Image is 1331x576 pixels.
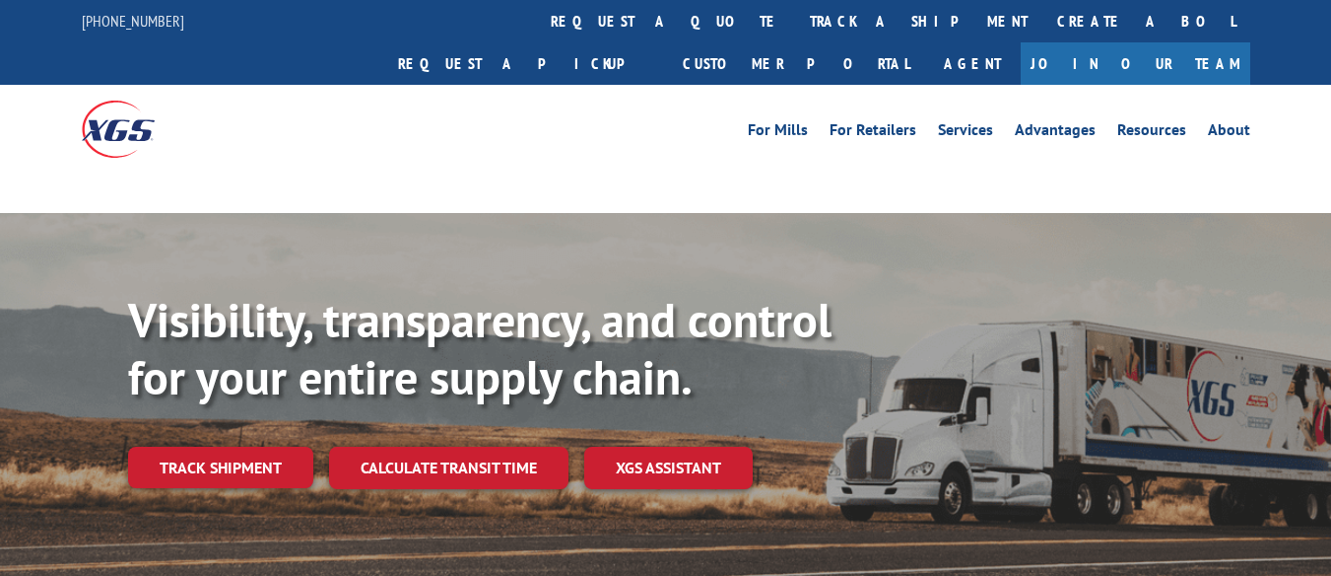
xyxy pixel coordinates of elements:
[938,122,993,144] a: Services
[830,122,916,144] a: For Retailers
[668,42,924,85] a: Customer Portal
[383,42,668,85] a: Request a pickup
[748,122,808,144] a: For Mills
[329,447,568,489] a: Calculate transit time
[1208,122,1250,144] a: About
[82,11,184,31] a: [PHONE_NUMBER]
[1021,42,1250,85] a: Join Our Team
[924,42,1021,85] a: Agent
[1117,122,1186,144] a: Resources
[128,289,832,407] b: Visibility, transparency, and control for your entire supply chain.
[1015,122,1096,144] a: Advantages
[584,447,753,489] a: XGS ASSISTANT
[128,447,313,488] a: Track shipment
